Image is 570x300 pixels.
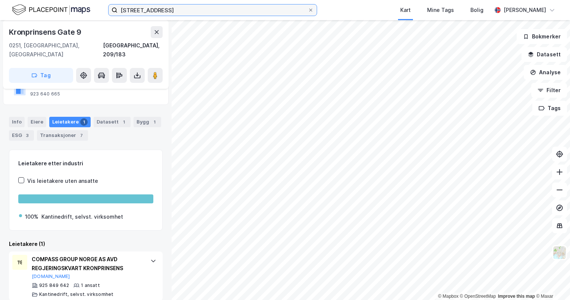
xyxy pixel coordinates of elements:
div: 923 640 665 [30,91,60,97]
div: 7 [78,132,85,139]
div: [PERSON_NAME] [504,6,546,15]
div: Kontrollprogram for chat [533,264,570,300]
img: Z [552,246,567,260]
div: Bygg [134,117,161,127]
button: Analyse [524,65,567,80]
div: 925 849 642 [39,282,69,288]
button: [DOMAIN_NAME] [32,274,70,279]
div: Datasett [94,117,131,127]
div: Leietakere [49,117,91,127]
div: 1 [120,118,128,126]
a: Improve this map [498,294,535,299]
input: Søk på adresse, matrikkel, gårdeiere, leietakere eller personer [118,4,308,16]
div: 1 [80,118,88,126]
div: Mine Tags [427,6,454,15]
div: 1 ansatt [81,282,100,288]
a: Mapbox [438,294,458,299]
div: Kantinedrift, selvst. virksomhet [41,212,123,221]
button: Bokmerker [517,29,567,44]
div: Kart [400,6,411,15]
iframe: Chat Widget [533,264,570,300]
div: Bolig [470,6,483,15]
button: Tag [9,68,73,83]
div: Leietakere (1) [9,240,163,249]
div: Eiere [28,117,46,127]
a: OpenStreetMap [460,294,496,299]
button: Tags [532,101,567,116]
div: 0251, [GEOGRAPHIC_DATA], [GEOGRAPHIC_DATA] [9,41,103,59]
div: Info [9,117,25,127]
div: Leietakere etter industri [18,159,153,168]
div: COMPASS GROUP NORGE AS AVD REGJERINGSKVART KRONPRINSENS [32,255,143,273]
button: Filter [531,83,567,98]
div: Vis leietakere uten ansatte [27,176,98,185]
div: Kantinedrift, selvst. virksomhet [39,291,113,297]
div: Transaksjoner [37,130,88,141]
div: 100% [25,212,38,221]
div: ESG [9,130,34,141]
button: Datasett [522,47,567,62]
img: logo.f888ab2527a4732fd821a326f86c7f29.svg [12,3,90,16]
div: Kronprinsens Gate 9 [9,26,83,38]
div: 3 [24,132,31,139]
div: [GEOGRAPHIC_DATA], 209/183 [103,41,163,59]
div: 1 [151,118,158,126]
